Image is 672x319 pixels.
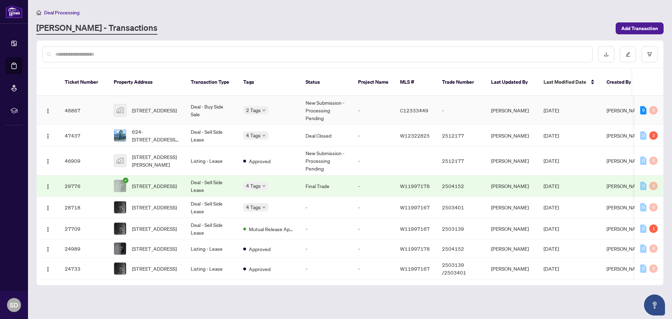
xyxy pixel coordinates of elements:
[644,294,665,315] button: Open asap
[59,146,108,175] td: 46909
[352,146,394,175] td: -
[249,157,271,165] span: Approved
[114,243,126,255] img: thumbnail-img
[300,125,352,146] td: Deal Closed
[185,258,238,279] td: Listing - Lease
[45,247,51,252] img: Logo
[640,106,646,115] div: 9
[642,46,658,62] button: filter
[59,125,108,146] td: 47437
[185,175,238,197] td: Deal - Sell Side Lease
[42,130,54,141] button: Logo
[640,264,646,273] div: 0
[300,175,352,197] td: Final Trade
[300,146,352,175] td: New Submission - Processing Pending
[300,69,352,96] th: Status
[485,258,538,279] td: [PERSON_NAME]
[45,205,51,211] img: Logo
[45,133,51,139] img: Logo
[647,52,652,57] span: filter
[114,155,126,167] img: thumbnail-img
[640,131,646,140] div: 0
[538,69,601,96] th: Last Modified Date
[6,5,22,18] img: logo
[352,175,394,197] td: -
[262,134,266,137] span: down
[249,265,271,273] span: Approved
[108,69,185,96] th: Property Address
[132,153,180,168] span: [STREET_ADDRESS][PERSON_NAME]
[352,69,394,96] th: Project Name
[640,244,646,253] div: 0
[42,263,54,274] button: Logo
[544,183,559,189] span: [DATE]
[59,218,108,240] td: 27709
[132,106,177,114] span: [STREET_ADDRESS]
[249,225,294,233] span: Mutual Release Approved
[485,146,538,175] td: [PERSON_NAME]
[649,157,658,165] div: 0
[238,69,300,96] th: Tags
[185,96,238,125] td: Deal - Buy Side Sale
[436,258,485,279] td: 2503139 /2503401
[649,203,658,211] div: 0
[59,175,108,197] td: 29776
[185,240,238,258] td: Listing - Lease
[649,244,658,253] div: 0
[544,158,559,164] span: [DATE]
[436,175,485,197] td: 2504152
[42,180,54,192] button: Logo
[132,203,177,211] span: [STREET_ADDRESS]
[649,264,658,273] div: 0
[352,197,394,218] td: -
[45,266,51,272] img: Logo
[604,52,609,57] span: download
[262,184,266,188] span: down
[400,226,430,232] span: W11997167
[640,203,646,211] div: 0
[544,265,559,272] span: [DATE]
[436,146,485,175] td: 2512177
[59,96,108,125] td: 48867
[300,96,352,125] td: New Submission - Processing Pending
[114,263,126,275] img: thumbnail-img
[485,218,538,240] td: [PERSON_NAME]
[352,96,394,125] td: -
[352,218,394,240] td: -
[59,197,108,218] td: 28718
[246,203,261,211] span: 4 Tags
[640,182,646,190] div: 0
[544,245,559,252] span: [DATE]
[544,204,559,210] span: [DATE]
[400,265,430,272] span: W11997167
[625,52,630,57] span: edit
[607,183,644,189] span: [PERSON_NAME]
[262,206,266,209] span: down
[352,125,394,146] td: -
[185,146,238,175] td: Listing - Lease
[485,125,538,146] td: [PERSON_NAME]
[300,240,352,258] td: -
[246,106,261,114] span: 2 Tags
[436,240,485,258] td: 2504152
[59,69,108,96] th: Ticket Number
[649,182,658,190] div: 0
[36,22,157,35] a: [PERSON_NAME] - Transactions
[601,69,643,96] th: Created By
[649,224,658,233] div: 1
[114,201,126,213] img: thumbnail-img
[132,182,177,190] span: [STREET_ADDRESS]
[400,245,430,252] span: W11997178
[649,106,658,115] div: 0
[400,132,430,139] span: W12322825
[185,197,238,218] td: Deal - Sell Side Lease
[132,265,177,272] span: [STREET_ADDRESS]
[485,240,538,258] td: [PERSON_NAME]
[262,109,266,112] span: down
[300,197,352,218] td: -
[123,178,128,183] span: check-circle
[45,159,51,164] img: Logo
[45,184,51,189] img: Logo
[132,245,177,252] span: [STREET_ADDRESS]
[598,46,614,62] button: download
